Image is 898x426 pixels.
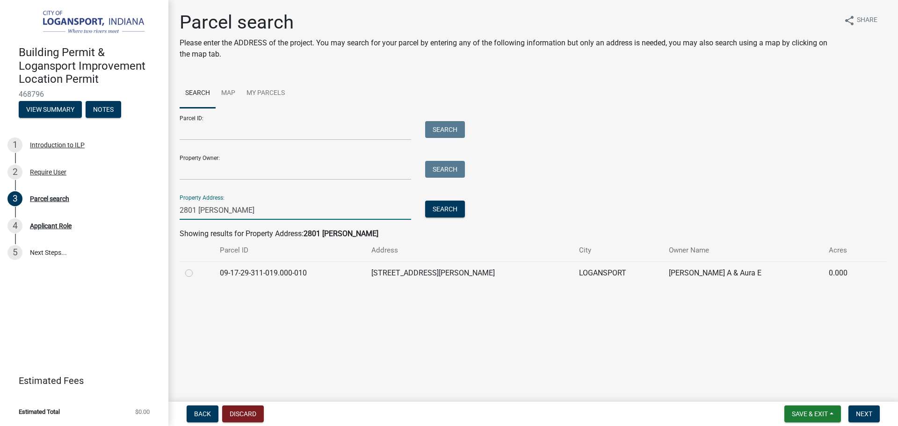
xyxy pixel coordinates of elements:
[425,121,465,138] button: Search
[180,37,836,60] p: Please enter the ADDRESS of the project. You may search for your parcel by entering any of the fo...
[241,79,290,108] a: My Parcels
[836,11,885,29] button: shareShare
[214,239,366,261] th: Parcel ID
[823,261,869,284] td: 0.000
[425,161,465,178] button: Search
[194,410,211,418] span: Back
[180,11,836,34] h1: Parcel search
[7,191,22,206] div: 3
[30,195,69,202] div: Parcel search
[784,405,841,422] button: Save & Exit
[7,165,22,180] div: 2
[19,409,60,415] span: Estimated Total
[425,201,465,217] button: Search
[848,405,880,422] button: Next
[366,239,573,261] th: Address
[792,410,828,418] span: Save & Exit
[19,90,150,99] span: 468796
[86,106,121,114] wm-modal-confirm: Notes
[216,79,241,108] a: Map
[856,410,872,418] span: Next
[7,371,153,390] a: Estimated Fees
[366,261,573,284] td: [STREET_ADDRESS][PERSON_NAME]
[86,101,121,118] button: Notes
[7,218,22,233] div: 4
[30,142,85,148] div: Introduction to ILP
[304,229,378,238] strong: 2801 [PERSON_NAME]
[823,239,869,261] th: Acres
[180,79,216,108] a: Search
[573,239,664,261] th: City
[573,261,664,284] td: LOGANSPORT
[214,261,366,284] td: 09-17-29-311-019.000-010
[222,405,264,422] button: Discard
[19,46,161,86] h4: Building Permit & Logansport Improvement Location Permit
[7,245,22,260] div: 5
[19,101,82,118] button: View Summary
[857,15,877,26] span: Share
[663,239,823,261] th: Owner Name
[30,223,72,229] div: Applicant Role
[7,137,22,152] div: 1
[180,228,887,239] div: Showing results for Property Address:
[19,10,153,36] img: City of Logansport, Indiana
[135,409,150,415] span: $0.00
[19,106,82,114] wm-modal-confirm: Summary
[663,261,823,284] td: [PERSON_NAME] A & Aura E
[844,15,855,26] i: share
[30,169,66,175] div: Require User
[187,405,218,422] button: Back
